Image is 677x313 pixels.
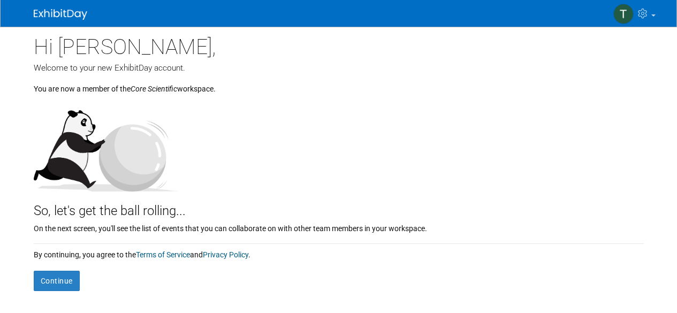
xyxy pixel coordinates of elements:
[34,9,87,20] img: ExhibitDay
[34,220,644,234] div: On the next screen, you'll see the list of events that you can collaborate on with other team mem...
[34,271,80,291] button: Continue
[34,244,644,260] div: By continuing, you agree to the and .
[34,27,644,62] div: Hi [PERSON_NAME],
[34,74,644,94] div: You are now a member of the workspace.
[136,250,190,259] a: Terms of Service
[203,250,248,259] a: Privacy Policy
[34,192,644,220] div: So, let's get the ball rolling...
[131,85,177,93] i: Core Scientific
[613,4,634,24] img: Thila Pathma
[34,62,644,74] div: Welcome to your new ExhibitDay account.
[34,100,178,192] img: Let's get the ball rolling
